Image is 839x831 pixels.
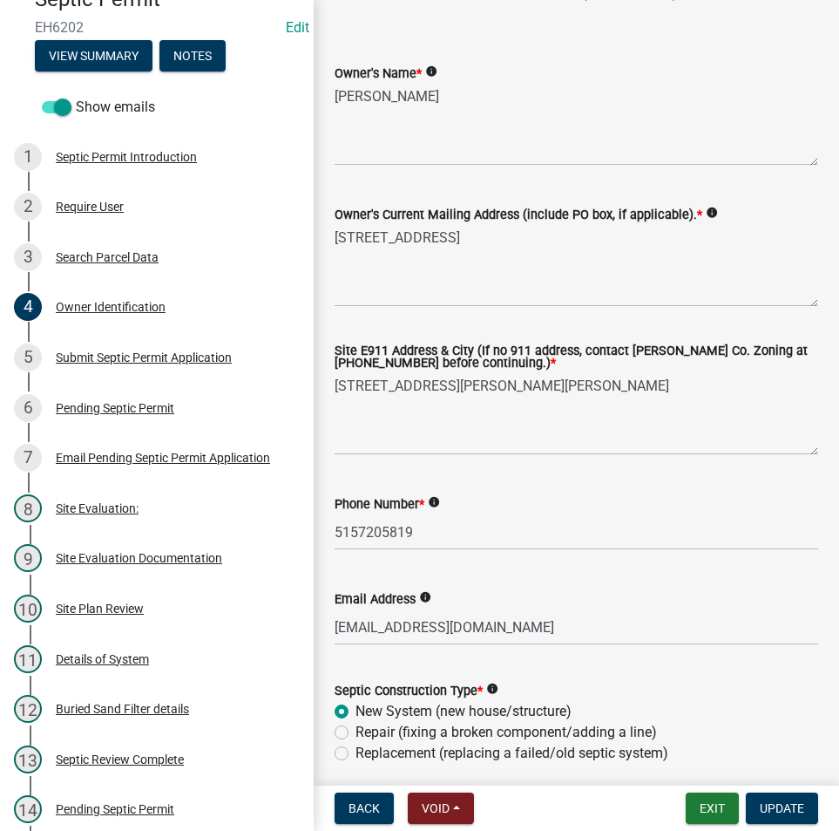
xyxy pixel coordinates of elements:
[335,793,394,824] button: Back
[56,251,159,263] div: Search Parcel Data
[14,595,42,623] div: 10
[14,344,42,371] div: 5
[419,591,431,603] i: info
[35,19,279,36] span: EH6202
[335,209,702,221] label: Owner's Current Mailing Address (include PO box, if applicable).
[14,193,42,221] div: 2
[428,496,440,508] i: info
[706,207,718,219] i: info
[14,293,42,321] div: 4
[355,743,668,764] label: Replacement (replacing a failed/old septic system)
[56,653,149,665] div: Details of System
[42,97,155,118] label: Show emails
[56,351,232,364] div: Submit Septic Permit Application
[56,703,189,715] div: Buried Sand Filter details
[56,803,174,815] div: Pending Septic Permit
[56,603,144,615] div: Site Plan Review
[686,793,739,824] button: Exit
[14,746,42,773] div: 13
[159,40,226,72] button: Notes
[14,243,42,271] div: 3
[425,65,437,78] i: info
[408,793,474,824] button: Void
[355,701,572,722] label: New System (new house/structure)
[746,793,818,824] button: Update
[422,801,450,815] span: Void
[14,444,42,472] div: 7
[355,722,657,743] label: Repair (fixing a broken component/adding a line)
[56,502,139,514] div: Site Evaluation:
[56,201,124,213] div: Require User
[14,494,42,522] div: 8
[56,753,184,766] div: Septic Review Complete
[335,594,416,606] label: Email Address
[35,50,152,64] wm-modal-confirm: Summary
[56,452,270,464] div: Email Pending Septic Permit Application
[348,801,380,815] span: Back
[286,19,309,36] a: Edit
[14,544,42,572] div: 9
[14,695,42,723] div: 12
[335,499,424,511] label: Phone Number
[56,552,222,564] div: Site Evaluation Documentation
[56,151,197,163] div: Septic Permit Introduction
[56,402,174,414] div: Pending Septic Permit
[159,50,226,64] wm-modal-confirm: Notes
[14,143,42,171] div: 1
[335,345,818,371] label: Site E911 Address & City (If no 911 address, contact [PERSON_NAME] Co. Zoning at [PHONE_NUMBER] b...
[14,394,42,422] div: 6
[14,795,42,823] div: 14
[335,685,483,698] label: Septic Construction Type
[286,19,309,36] wm-modal-confirm: Edit Application Number
[486,683,498,695] i: info
[56,301,166,313] div: Owner Identification
[335,68,422,80] label: Owner's Name
[35,40,152,72] button: View Summary
[760,801,804,815] span: Update
[14,645,42,673] div: 11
